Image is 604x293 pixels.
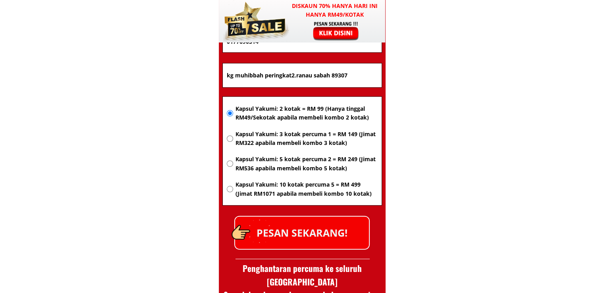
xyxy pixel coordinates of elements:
[235,155,377,173] span: Kapsul Yakumi: 5 kotak percuma 2 = RM 249 (Jimat RM536 apabila membeli kombo 5 kotak)
[235,217,369,249] p: PESAN SEKARANG!
[225,64,380,87] input: Alamat
[235,130,377,148] span: Kapsul Yakumi: 3 kotak percuma 1 = RM 149 (Jimat RM322 apabila membeli kombo 3 kotak)
[284,2,386,19] h3: Diskaun 70% hanya hari ini hanya RM49/kotak
[235,180,377,198] span: Kapsul Yakumi: 10 kotak percuma 5 = RM 499 (Jimat RM1071 apabila membeli kombo 10 kotak)
[235,104,377,122] span: Kapsul Yakumi: 2 kotak = RM 99 (Hanya tinggal RM49/Sekotak apabila membeli kombo 2 kotak)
